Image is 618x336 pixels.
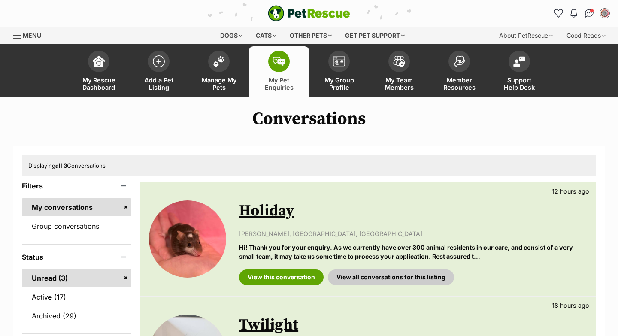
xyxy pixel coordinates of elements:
[309,46,369,97] a: My Group Profile
[567,6,581,20] button: Notifications
[551,6,612,20] ul: Account quick links
[69,46,129,97] a: My Rescue Dashboard
[551,6,565,20] a: Favourites
[239,201,294,221] a: Holiday
[22,269,131,287] a: Unread (3)
[493,27,559,44] div: About PetRescue
[13,27,47,42] a: Menu
[268,5,350,21] a: PetRescue
[513,56,525,67] img: help-desk-icon-fdf02630f3aa405de69fd3d07c3f3aa587a6932b1a1747fa1d2bba05be0121f9.svg
[149,200,226,278] img: Holiday
[239,269,324,285] a: View this conversation
[393,56,405,67] img: team-members-icon-5396bd8760b3fe7c0b43da4ab00e1e3bb1a5d9ba89233759b79545d2d3fc5d0d.svg
[249,46,309,97] a: My Pet Enquiries
[250,27,282,44] div: Cats
[328,269,454,285] a: View all conversations for this listing
[552,187,589,196] p: 12 hours ago
[22,217,131,235] a: Group conversations
[189,46,249,97] a: Manage My Pets
[333,56,345,67] img: group-profile-icon-3fa3cf56718a62981997c0bc7e787c4b2cf8bcc04b72c1350f741eb67cf2f40e.svg
[55,162,67,169] strong: all 3
[93,55,105,67] img: dashboard-icon-eb2f2d2d3e046f16d808141f083e7271f6b2e854fb5c12c21221c1fb7104beca.svg
[600,9,609,18] img: Arrabella Dee profile pic
[440,76,479,91] span: Member Resources
[239,243,587,261] p: Hi! Thank you for your enquiry. As we currently have over 300 animal residents in our care, and c...
[570,9,577,18] img: notifications-46538b983faf8c2785f20acdc204bb7945ddae34d4c08c2a6579f10ce5e182be.svg
[320,76,358,91] span: My Group Profile
[500,76,539,91] span: Support Help Desk
[153,55,165,67] img: add-pet-listing-icon-0afa8454b4691262ce3f59096e99ab1cd57d4a30225e0717b998d2c9b9846f56.svg
[200,76,238,91] span: Manage My Pets
[22,253,131,261] header: Status
[22,182,131,190] header: Filters
[585,9,594,18] img: chat-41dd97257d64d25036548639549fe6c8038ab92f7586957e7f3b1b290dea8141.svg
[22,198,131,216] a: My conversations
[79,76,118,91] span: My Rescue Dashboard
[552,301,589,310] p: 18 hours ago
[22,288,131,306] a: Active (17)
[139,76,178,91] span: Add a Pet Listing
[23,32,41,39] span: Menu
[453,55,465,67] img: member-resources-icon-8e73f808a243e03378d46382f2149f9095a855e16c252ad45f914b54edf8863c.svg
[213,56,225,67] img: manage-my-pets-icon-02211641906a0b7f246fdf0571729dbe1e7629f14944591b6c1af311fb30b64b.svg
[260,76,298,91] span: My Pet Enquiries
[129,46,189,97] a: Add a Pet Listing
[380,76,418,91] span: My Team Members
[214,27,248,44] div: Dogs
[239,315,298,335] a: Twilight
[582,6,596,20] a: Conversations
[284,27,338,44] div: Other pets
[560,27,612,44] div: Good Reads
[598,6,612,20] button: My account
[268,5,350,21] img: logo-e224e6f780fb5917bec1dbf3a21bbac754714ae5b6737aabdf751b685950b380.svg
[22,307,131,325] a: Archived (29)
[239,229,587,238] p: [PERSON_NAME], [GEOGRAPHIC_DATA], [GEOGRAPHIC_DATA]
[369,46,429,97] a: My Team Members
[273,57,285,66] img: pet-enquiries-icon-7e3ad2cf08bfb03b45e93fb7055b45f3efa6380592205ae92323e6603595dc1f.svg
[28,162,106,169] span: Displaying Conversations
[429,46,489,97] a: Member Resources
[489,46,549,97] a: Support Help Desk
[339,27,411,44] div: Get pet support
